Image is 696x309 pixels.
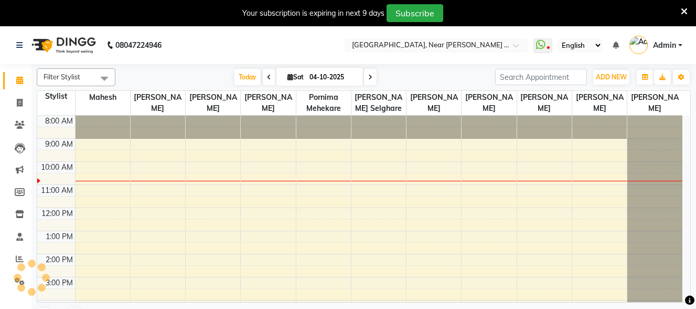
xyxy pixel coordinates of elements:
[44,73,80,81] span: Filter Stylist
[629,36,648,54] img: Admin
[653,40,676,51] span: Admin
[43,116,75,127] div: 8:00 AM
[306,69,359,85] input: 2025-10-04
[39,185,75,196] div: 11:00 AM
[44,277,75,289] div: 3:00 PM
[186,91,240,115] span: [PERSON_NAME]
[27,30,99,60] img: logo
[39,208,75,219] div: 12:00 PM
[462,91,516,115] span: [PERSON_NAME]
[495,69,587,85] input: Search Appointment
[37,91,75,102] div: Stylist
[234,69,261,85] span: Today
[387,4,443,22] button: Subscribe
[296,91,351,115] span: Pornima Mehekare
[131,91,185,115] span: [PERSON_NAME]
[596,73,627,81] span: ADD NEW
[241,91,295,115] span: [PERSON_NAME]
[593,70,629,85] button: ADD NEW
[39,162,75,173] div: 10:00 AM
[517,91,572,115] span: [PERSON_NAME]
[44,254,75,265] div: 2:00 PM
[44,231,75,242] div: 1:00 PM
[285,73,306,81] span: Sat
[115,30,162,60] b: 08047224946
[76,91,130,104] span: Mahesh
[627,91,682,115] span: [PERSON_NAME]
[406,91,461,115] span: [PERSON_NAME]
[572,91,627,115] span: [PERSON_NAME]
[351,91,406,115] span: [PERSON_NAME] Selghare
[43,139,75,150] div: 9:00 AM
[242,8,384,19] div: Your subscription is expiring in next 9 days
